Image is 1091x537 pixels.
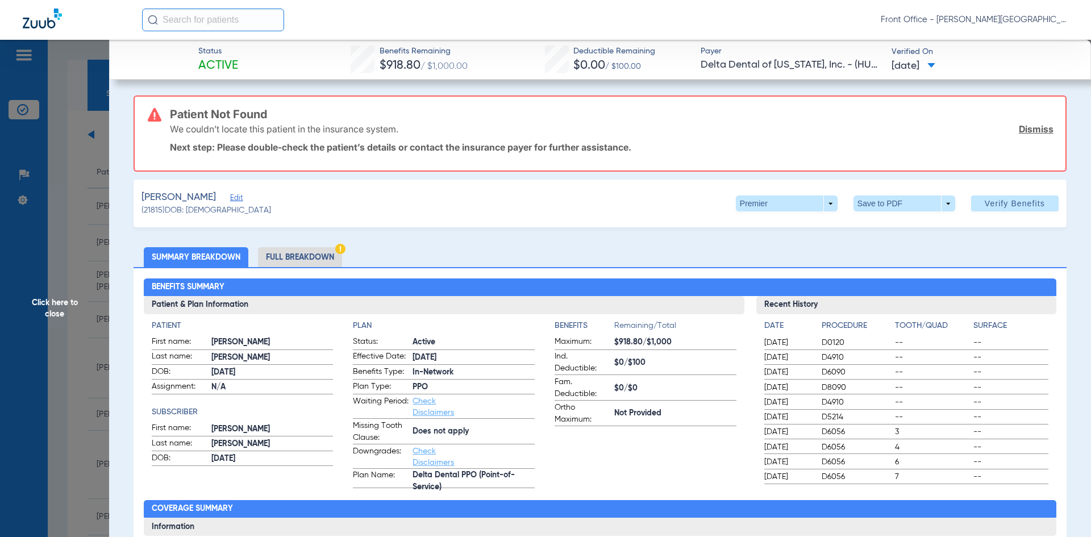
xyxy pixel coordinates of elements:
[764,426,812,438] span: [DATE]
[614,357,736,369] span: $0/$100
[335,244,345,254] img: Hazard
[152,422,207,436] span: First name:
[198,45,238,57] span: Status
[764,456,812,468] span: [DATE]
[211,352,334,364] span: [PERSON_NAME]
[895,426,970,438] span: 3
[701,58,882,72] span: Delta Dental of [US_STATE], Inc. - (HUB) - AI
[144,296,744,314] h3: Patient & Plan Information
[895,397,970,408] span: --
[152,381,207,394] span: Assignment:
[895,382,970,393] span: --
[973,352,1048,363] span: --
[822,426,891,438] span: D6056
[764,411,812,423] span: [DATE]
[413,352,535,364] span: [DATE]
[895,367,970,378] span: --
[353,351,409,364] span: Effective Date:
[380,60,420,72] span: $918.80
[211,453,334,465] span: [DATE]
[148,15,158,25] img: Search Icon
[413,476,535,488] span: Delta Dental PPO (Point-of-Service)
[973,382,1048,393] span: --
[413,336,535,348] span: Active
[555,351,610,374] span: Ind. Deductible:
[152,320,334,332] h4: Patient
[764,397,812,408] span: [DATE]
[973,320,1048,332] h4: Surface
[973,456,1048,468] span: --
[420,62,468,71] span: / $1,000.00
[152,452,207,466] span: DOB:
[605,63,641,70] span: / $100.00
[822,320,891,332] h4: Procedure
[764,442,812,453] span: [DATE]
[555,402,610,426] span: Ortho Maximum:
[413,397,454,417] a: Check Disclaimers
[822,397,891,408] span: D4910
[973,426,1048,438] span: --
[822,471,891,482] span: D6056
[144,500,1057,518] h2: Coverage Summary
[892,59,935,73] span: [DATE]
[822,352,891,363] span: D4910
[764,382,812,393] span: [DATE]
[170,109,1053,120] h3: Patient Not Found
[555,376,610,400] span: Fam. Deductible:
[973,397,1048,408] span: --
[555,320,614,336] app-breakdown-title: Benefits
[895,320,970,332] h4: Tooth/Quad
[555,320,614,332] h4: Benefits
[144,518,1057,536] h3: Information
[573,45,655,57] span: Deductible Remaining
[822,442,891,453] span: D6056
[211,336,334,348] span: [PERSON_NAME]
[895,471,970,482] span: 7
[170,141,1053,153] p: Next step: Please double-check the patient’s details or contact the insurance payer for further a...
[258,247,342,267] li: Full Breakdown
[895,456,970,468] span: 6
[353,381,409,394] span: Plan Type:
[764,320,812,332] h4: Date
[152,336,207,349] span: First name:
[148,108,161,122] img: error-icon
[973,471,1048,482] span: --
[822,382,891,393] span: D8090
[353,336,409,349] span: Status:
[973,367,1048,378] span: --
[413,367,535,378] span: In-Network
[822,337,891,348] span: D0120
[764,367,812,378] span: [DATE]
[152,406,334,418] h4: Subscriber
[413,381,535,393] span: PPO
[973,442,1048,453] span: --
[822,456,891,468] span: D6056
[142,9,284,31] input: Search for patients
[211,438,334,450] span: [PERSON_NAME]
[822,367,891,378] span: D6090
[211,381,334,393] span: N/A
[353,420,409,444] span: Missing Tooth Clause:
[413,426,535,438] span: Does not apply
[971,195,1059,211] button: Verify Benefits
[973,320,1048,336] app-breakdown-title: Surface
[764,471,812,482] span: [DATE]
[614,407,736,419] span: Not Provided
[23,9,62,28] img: Zuub Logo
[152,351,207,364] span: Last name:
[764,320,812,336] app-breakdown-title: Date
[736,195,838,211] button: Premier
[701,45,882,57] span: Payer
[353,446,409,468] span: Downgrades:
[353,469,409,488] span: Plan Name:
[764,337,812,348] span: [DATE]
[895,337,970,348] span: --
[973,337,1048,348] span: --
[152,366,207,380] span: DOB:
[822,411,891,423] span: D5214
[353,396,409,418] span: Waiting Period:
[353,320,535,332] h4: Plan
[555,336,610,349] span: Maximum:
[822,320,891,336] app-breakdown-title: Procedure
[211,367,334,378] span: [DATE]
